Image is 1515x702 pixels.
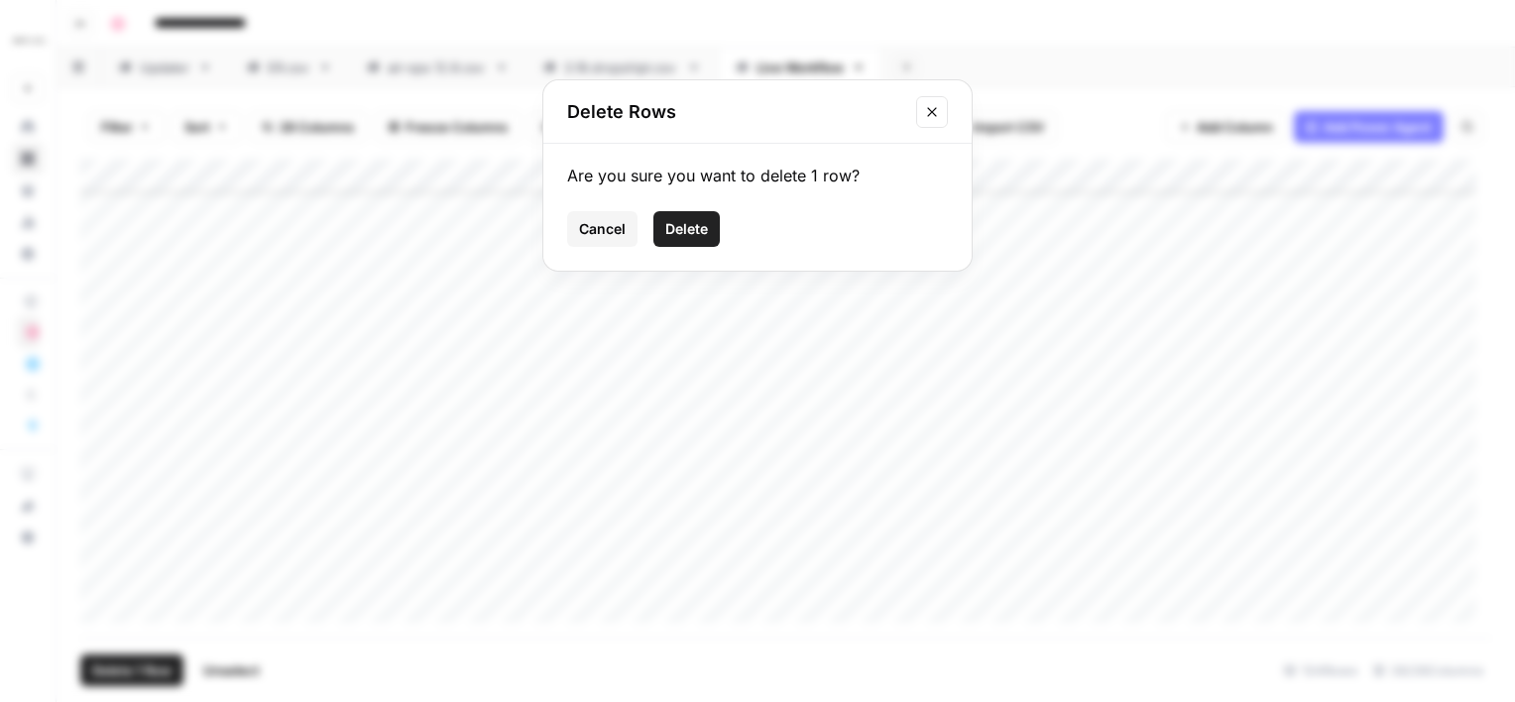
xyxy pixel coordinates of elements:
h2: Delete Rows [567,98,904,126]
span: Delete [665,219,708,239]
button: Delete [653,211,720,247]
span: Cancel [579,219,626,239]
button: Cancel [567,211,638,247]
button: Close modal [916,96,948,128]
div: Are you sure you want to delete 1 row? [567,164,948,187]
